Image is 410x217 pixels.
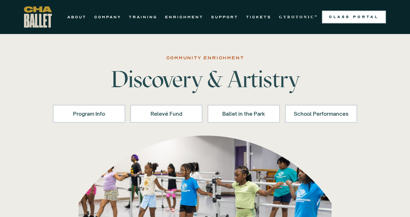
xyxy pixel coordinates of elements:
a: ENRICHMENT [165,13,203,21]
a: School Performances [285,105,357,123]
div: Ballet in the Park [216,110,272,118]
div: Class Portal [326,14,382,20]
h1: Discovery & Artistry [105,68,305,91]
div: COMMUNITY ENRICHMENT [166,54,244,62]
div: Program Info [61,110,117,118]
strong: GYROTONIC [279,15,315,19]
a: ABOUT [67,13,86,21]
a: Class Portal [322,11,386,23]
a: COMPANY [94,13,121,21]
sup: ® [315,14,318,18]
div: School Performances [293,110,349,118]
a: TRAINING [129,13,157,21]
a: Ballet in the Park [208,105,280,123]
a: SUPPORT [211,13,238,21]
div: Relevé Fund [139,110,194,118]
a: GYROTONIC® [279,13,318,21]
a: Relevé Fund [130,105,203,123]
a: home [24,6,52,28]
a: TICKETS [246,13,271,21]
a: Program Info [53,105,125,123]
